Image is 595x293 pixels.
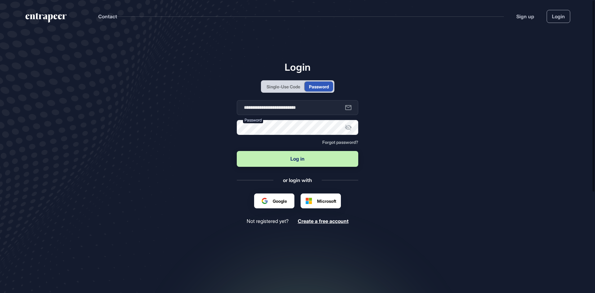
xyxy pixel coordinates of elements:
button: Log in [237,151,358,167]
a: Forgot password? [322,140,358,145]
a: Login [547,10,570,23]
div: Single-Use Code [267,83,300,90]
a: Sign up [516,13,534,20]
a: entrapeer-logo [25,13,67,25]
label: Password [243,117,263,123]
a: Create a free account [298,218,349,224]
div: or login with [283,177,312,184]
span: Not registered yet? [247,218,289,224]
span: Microsoft [317,198,336,204]
h1: Login [237,61,358,73]
div: Password [309,83,329,90]
button: Contact [98,12,117,20]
